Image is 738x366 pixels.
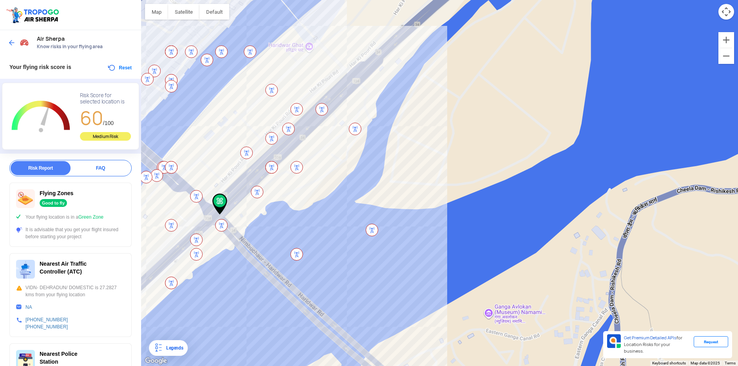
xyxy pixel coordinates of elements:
[168,4,199,20] button: Show satellite imagery
[40,199,67,207] div: Good to fly
[691,361,720,365] span: Map data ©2025
[652,361,686,366] button: Keyboard shortcuts
[8,92,74,141] g: Chart
[163,343,183,353] div: Legends
[80,92,131,105] div: Risk Score for selected location is
[80,106,103,130] span: 60
[40,261,87,275] span: Nearest Air Traffic Controller (ATC)
[143,356,169,366] img: Google
[6,6,62,24] img: ic_tgdronemaps.svg
[11,161,71,175] div: Risk Report
[107,63,132,72] button: Reset
[624,335,676,341] span: Get Premium Detailed APIs
[694,336,728,347] div: Request
[37,43,133,50] span: Know risks in your flying area
[40,351,78,365] span: Nearest Police Station
[607,334,621,348] img: Premium APIs
[40,190,73,196] span: Flying Zones
[37,36,133,42] span: Air Sherpa
[25,324,68,330] a: [PHONE_NUMBER]
[71,161,131,175] div: FAQ
[103,120,114,126] span: /100
[16,284,125,298] div: VIDN- DEHRADUN/ DOMESTIC is 27.2827 kms from your flying location
[718,32,734,48] button: Zoom in
[145,4,168,20] button: Show street map
[621,334,694,355] div: for Location Risks for your business.
[16,260,35,279] img: ic_atc.svg
[78,214,103,220] span: Green Zone
[154,343,163,353] img: Legends
[718,4,734,20] button: Map camera controls
[143,356,169,366] a: Open this area in Google Maps (opens a new window)
[20,38,29,47] img: Risk Scores
[80,132,131,141] div: Medium Risk
[16,189,35,208] img: ic_nofly.svg
[9,64,71,70] span: Your flying risk score is
[16,214,125,221] div: Your flying location is in a
[8,39,16,47] img: ic_arrow_back_blue.svg
[725,361,736,365] a: Terms
[25,304,32,310] a: NA
[718,48,734,64] button: Zoom out
[25,317,68,323] a: [PHONE_NUMBER]
[16,226,125,240] div: It is advisable that you get your flight insured before starting your project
